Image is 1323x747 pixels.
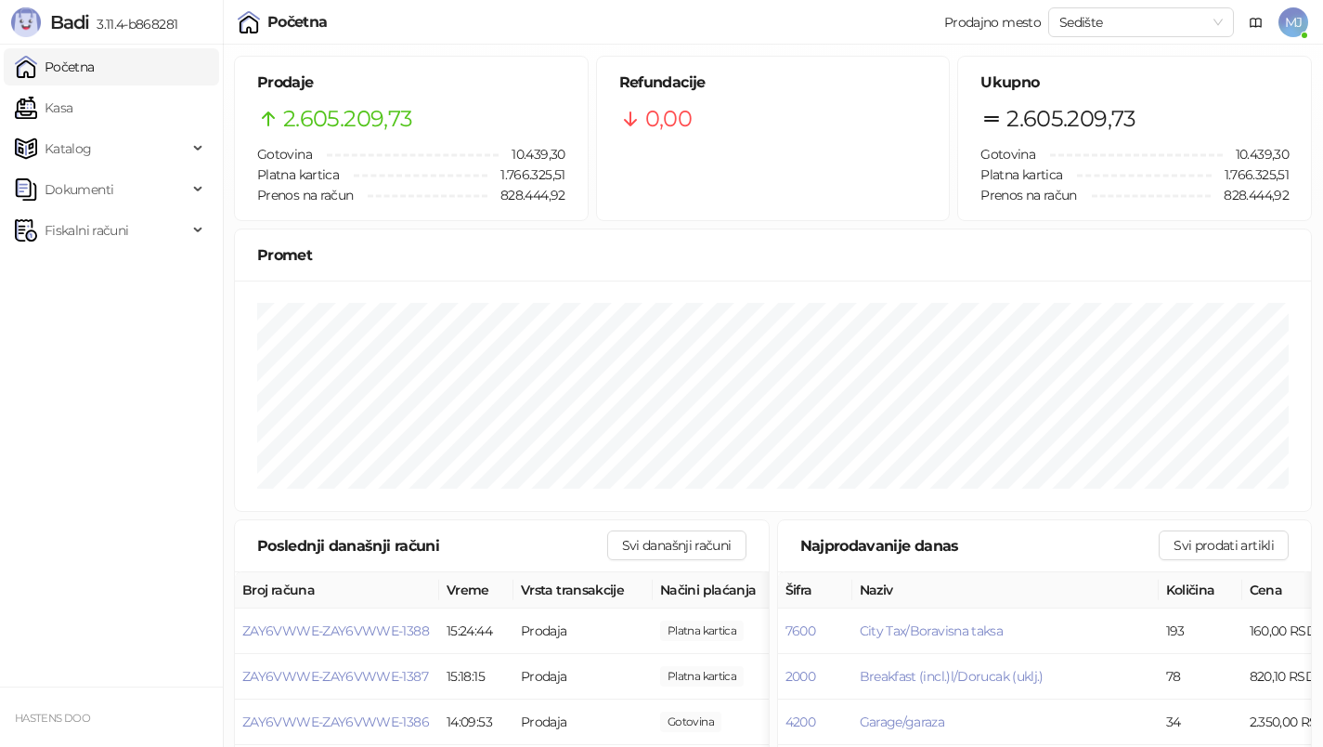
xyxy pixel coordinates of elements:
th: Vreme [439,572,513,609]
h5: Refundacije [619,72,927,94]
td: 193 [1159,609,1242,654]
span: Platna kartica [257,166,339,183]
button: ZAY6VWWE-ZAY6VWWE-1387 [242,668,428,685]
th: Načini plaćanja [653,572,838,609]
span: 10.119,30 [660,712,721,732]
span: 1.766.325,51 [487,164,564,185]
button: ZAY6VWWE-ZAY6VWWE-1388 [242,622,429,639]
div: Poslednji današnji računi [257,534,607,557]
span: Katalog [45,130,92,167]
span: Platna kartica [980,166,1062,183]
div: Početna [267,15,328,30]
span: Gotovina [257,146,312,163]
td: 14:09:53 [439,700,513,745]
td: 15:18:15 [439,654,513,700]
span: 390,00 [660,621,744,641]
span: 3.11.4-b868281 [89,16,177,33]
span: 10.439,30 [499,144,564,164]
button: 4200 [785,714,815,730]
a: Početna [15,48,95,85]
button: City Tax/Boravisna taksa [860,622,1004,639]
span: 2.605.209,73 [1006,101,1135,137]
span: 0,00 [645,101,692,137]
span: 1.766.325,51 [1212,164,1289,185]
span: Prenos na račun [257,187,353,203]
span: Gotovina [980,146,1035,163]
h5: Prodaje [257,72,565,94]
button: Garage/garaza [860,714,945,730]
td: 34 [1159,700,1242,745]
h5: Ukupno [980,72,1289,94]
a: Kasa [15,89,72,126]
div: Promet [257,243,1289,267]
span: Sedište [1059,8,1223,36]
button: Svi prodati artikli [1159,531,1289,560]
span: 2.605.209,73 [283,101,412,137]
span: Fiskalni računi [45,212,128,249]
small: HASTENS DOO [15,712,90,725]
th: Vrsta transakcije [513,572,653,609]
td: Prodaja [513,700,653,745]
span: 828.444,92 [487,185,565,205]
span: 23.753,64 [660,666,744,687]
span: 828.444,92 [1211,185,1289,205]
span: Badi [50,11,89,33]
span: Dokumenti [45,171,113,208]
div: Najprodavanije danas [800,534,1160,557]
td: 78 [1159,654,1242,700]
th: Količina [1159,572,1242,609]
th: Šifra [778,572,852,609]
div: Prodajno mesto [944,16,1041,29]
th: Broj računa [235,572,439,609]
a: Dokumentacija [1241,7,1271,37]
td: 15:24:44 [439,609,513,654]
img: Logo [11,7,41,37]
td: Prodaja [513,609,653,654]
td: Prodaja [513,654,653,700]
span: MJ [1278,7,1308,37]
th: Naziv [852,572,1159,609]
button: ZAY6VWWE-ZAY6VWWE-1386 [242,714,429,730]
button: Svi današnji računi [607,531,746,560]
button: 2000 [785,668,815,685]
button: 7600 [785,622,815,639]
span: Prenos na račun [980,187,1076,203]
span: 10.439,30 [1223,144,1289,164]
button: Breakfast (incl.)l/Dorucak (uklj.) [860,668,1044,685]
